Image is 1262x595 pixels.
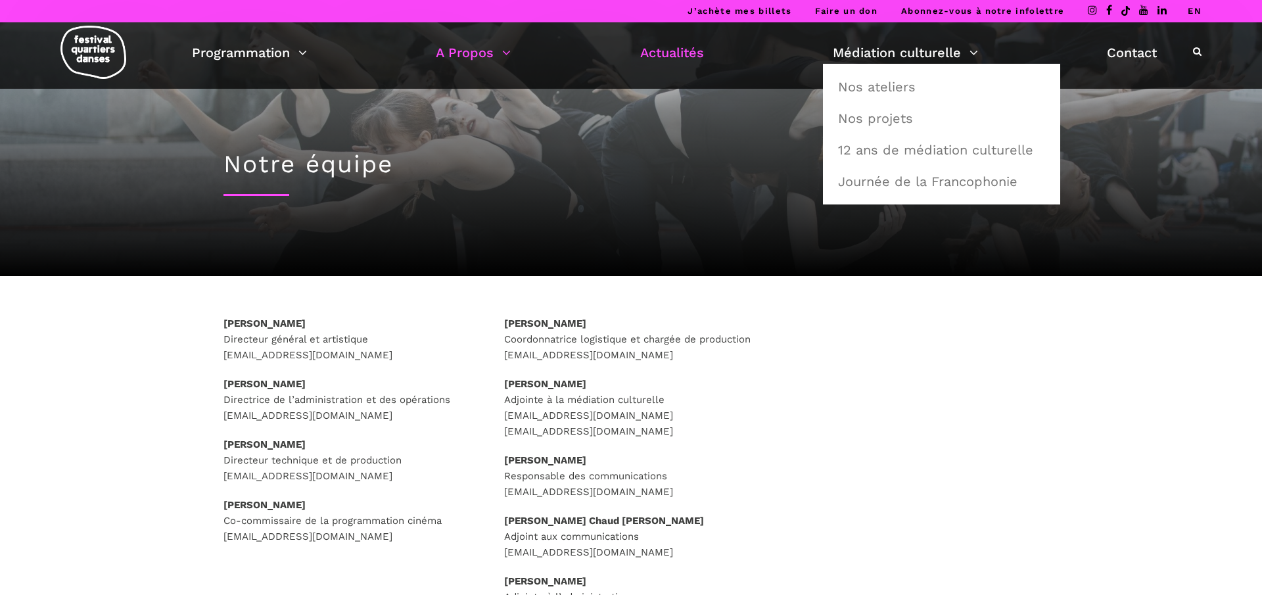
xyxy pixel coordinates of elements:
[223,499,306,511] strong: [PERSON_NAME]
[901,6,1064,16] a: Abonnez-vous à notre infolettre
[504,515,704,527] strong: [PERSON_NAME] Chaud [PERSON_NAME]
[223,316,478,363] p: Directeur général et artistique [EMAIL_ADDRESS][DOMAIN_NAME]
[815,6,877,16] a: Faire un don
[833,41,978,64] a: Médiation culturelle
[830,166,1053,197] a: Journée de la Francophonie
[223,318,306,329] strong: [PERSON_NAME]
[223,437,478,484] p: Directeur technique et de production [EMAIL_ADDRESS][DOMAIN_NAME]
[504,454,586,466] strong: [PERSON_NAME]
[504,452,759,500] p: Responsable des communications [EMAIL_ADDRESS][DOMAIN_NAME]
[1188,6,1202,16] a: EN
[223,378,306,390] strong: [PERSON_NAME]
[192,41,307,64] a: Programmation
[504,318,586,329] strong: [PERSON_NAME]
[223,150,1039,179] h1: Notre équipe
[830,135,1053,165] a: 12 ans de médiation culturelle
[504,513,759,560] p: Adjoint aux communications [EMAIL_ADDRESS][DOMAIN_NAME]
[688,6,791,16] a: J’achète mes billets
[436,41,511,64] a: A Propos
[223,376,478,423] p: Directrice de l’administration et des opérations [EMAIL_ADDRESS][DOMAIN_NAME]
[223,439,306,450] strong: [PERSON_NAME]
[504,376,759,439] p: Adjointe à la médiation culturelle [EMAIL_ADDRESS][DOMAIN_NAME] [EMAIL_ADDRESS][DOMAIN_NAME]
[1107,41,1157,64] a: Contact
[504,575,586,587] strong: [PERSON_NAME]
[504,378,586,390] strong: [PERSON_NAME]
[830,72,1053,102] a: Nos ateliers
[830,103,1053,133] a: Nos projets
[640,41,704,64] a: Actualités
[223,497,478,544] p: Co-commissaire de la programmation cinéma [EMAIL_ADDRESS][DOMAIN_NAME]
[60,26,126,79] img: logo-fqd-med
[504,316,759,363] p: Coordonnatrice logistique et chargée de production [EMAIL_ADDRESS][DOMAIN_NAME]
